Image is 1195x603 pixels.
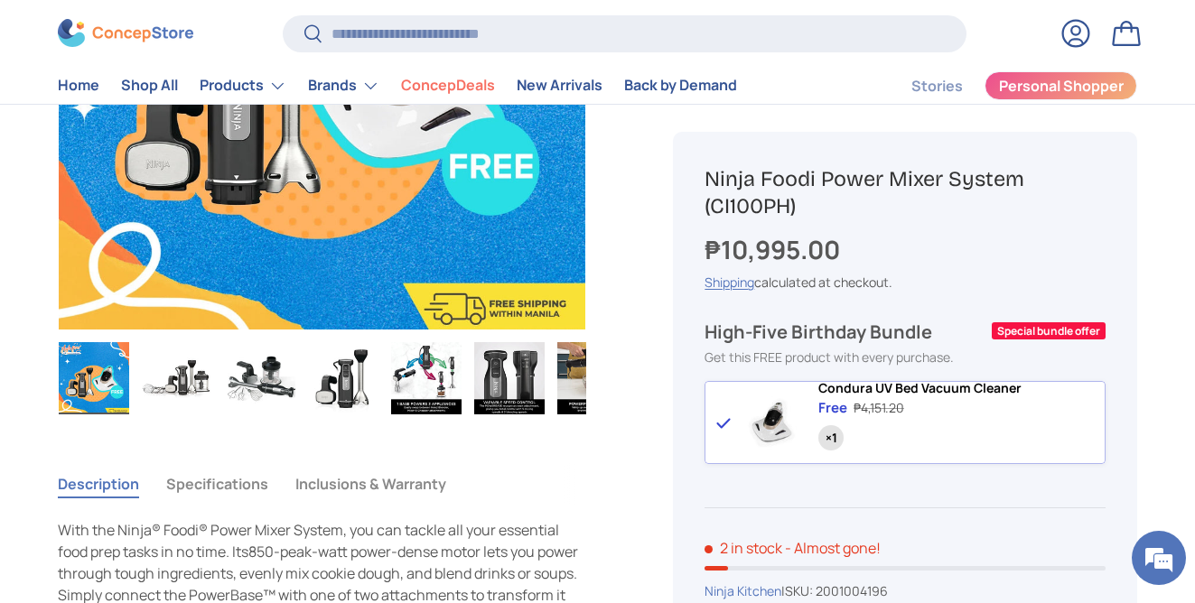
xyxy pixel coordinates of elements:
[992,322,1106,339] div: Special bundle offer
[9,407,344,470] textarea: Type your message and hit 'Enter'
[295,463,446,505] button: Inclusions & Warranty
[297,68,390,104] summary: Brands
[818,400,847,419] div: Free
[142,342,212,414] img: Ninja Foodi Power Mixer System (CI100PH)
[705,538,782,558] span: 2 in stock
[391,342,462,414] img: Ninja Foodi Power Mixer System (CI100PH)
[189,68,297,104] summary: Products
[818,381,1022,396] a: Condura UV Bed Vacuum Cleaner
[248,542,274,561] span: 850
[225,342,295,414] img: Ninja Foodi Power Mixer System (CI100PH)
[705,582,781,599] a: Ninja Kitchen
[624,69,737,104] a: Back by Demand
[705,274,754,291] a: Shipping
[474,342,545,414] img: Ninja Foodi Power Mixer System (CI100PH)
[854,400,904,419] div: ₱4,151.20
[985,71,1137,100] a: Personal Shopper
[911,69,963,104] a: Stories
[818,425,844,450] div: Quantity
[58,463,139,505] button: Description
[557,342,628,414] img: Ninja Foodi Power Mixer System (CI100PH)
[999,79,1124,94] span: Personal Shopper
[58,69,99,104] a: Home
[705,348,954,366] span: Get this FREE product with every purchase.
[308,342,378,414] img: Ninja Foodi Power Mixer System (CI100PH)
[166,463,268,505] button: Specifications
[785,538,881,558] p: - Almost gone!
[705,232,845,266] strong: ₱10,995.00
[58,20,193,48] img: ConcepStore
[868,68,1137,104] nav: Secondary
[705,165,1106,220] h1: Ninja Foodi Power Mixer System (CI100PH)
[105,184,249,366] span: We're online!
[785,582,813,599] span: SKU:
[818,379,1022,396] span: Condura UV Bed Vacuum Cleaner
[296,9,340,52] div: Minimize live chat window
[58,520,559,561] span: With the Ninja® Foodi® Power Mixer System, you can tackle all your essential food prep tasks in n...
[121,69,178,104] a: Shop All
[705,320,988,344] div: High-Five Birthday Bundle
[816,582,888,599] span: 2001004196
[94,101,303,125] div: Chat with us now
[401,69,495,104] a: ConcepDeals
[59,342,129,414] img: Ninja Foodi Power Mixer System (CI100PH)
[781,582,888,599] span: |
[705,273,1106,292] div: calculated at checkout.
[58,68,737,104] nav: Primary
[517,69,602,104] a: New Arrivals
